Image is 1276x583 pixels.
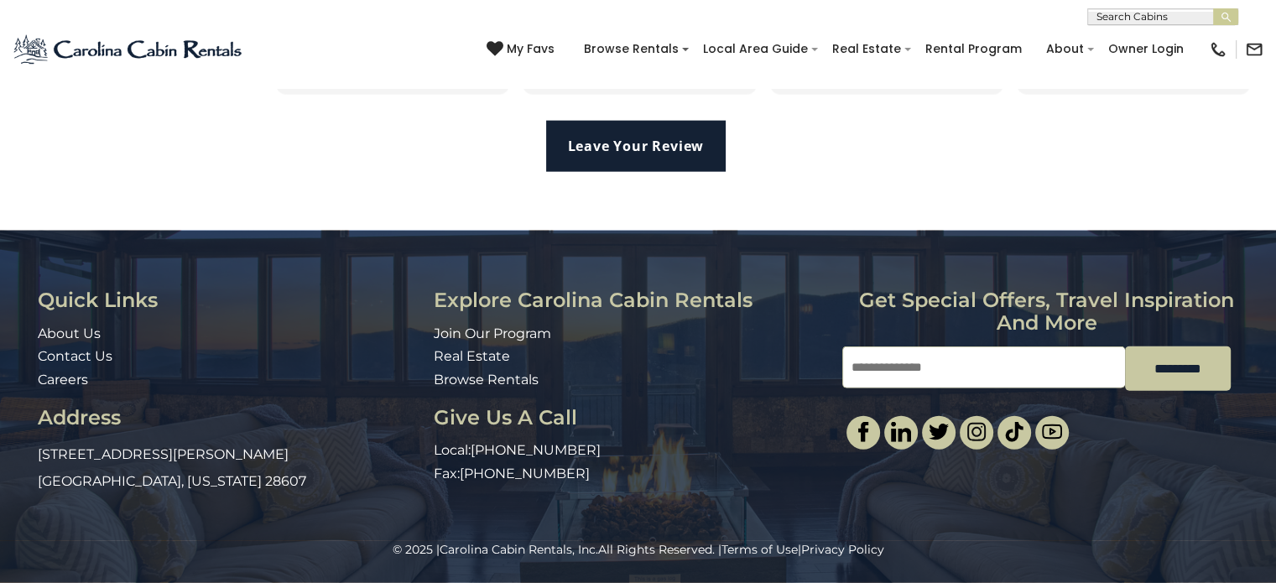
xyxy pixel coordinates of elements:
[434,348,510,364] a: Real Estate
[434,407,830,429] h3: Give Us A Call
[38,325,101,341] a: About Us
[1100,36,1192,62] a: Owner Login
[801,542,884,557] a: Privacy Policy
[917,36,1030,62] a: Rental Program
[1038,36,1092,62] a: About
[721,542,798,557] a: Terms of Use
[576,36,687,62] a: Browse Rentals
[38,289,421,311] h3: Quick Links
[393,542,598,557] span: © 2025 |
[38,407,421,429] h3: Address
[434,325,551,341] a: Join Our Program
[929,422,949,442] img: twitter-single.svg
[440,542,598,557] a: Carolina Cabin Rentals, Inc.
[1042,422,1062,442] img: youtube-light.svg
[38,541,1238,558] p: All Rights Reserved. | |
[487,40,559,59] a: My Favs
[853,422,873,442] img: facebook-single.svg
[824,36,909,62] a: Real Estate
[13,33,245,66] img: Blue-2.png
[1245,40,1263,59] img: mail-regular-black.png
[434,372,539,388] a: Browse Rentals
[471,442,601,458] a: [PHONE_NUMBER]
[434,465,830,484] p: Fax:
[434,289,830,311] h3: Explore Carolina Cabin Rentals
[695,36,816,62] a: Local Area Guide
[460,466,590,481] a: [PHONE_NUMBER]
[434,441,830,461] p: Local:
[546,121,727,172] a: Leave Your Review
[38,441,421,495] p: [STREET_ADDRESS][PERSON_NAME] [GEOGRAPHIC_DATA], [US_STATE] 28607
[842,289,1251,334] h3: Get special offers, travel inspiration and more
[38,348,112,364] a: Contact Us
[38,372,88,388] a: Careers
[966,422,987,442] img: instagram-single.svg
[1209,40,1227,59] img: phone-regular-black.png
[507,40,555,58] span: My Favs
[891,422,911,442] img: linkedin-single.svg
[1004,422,1024,442] img: tiktok.svg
